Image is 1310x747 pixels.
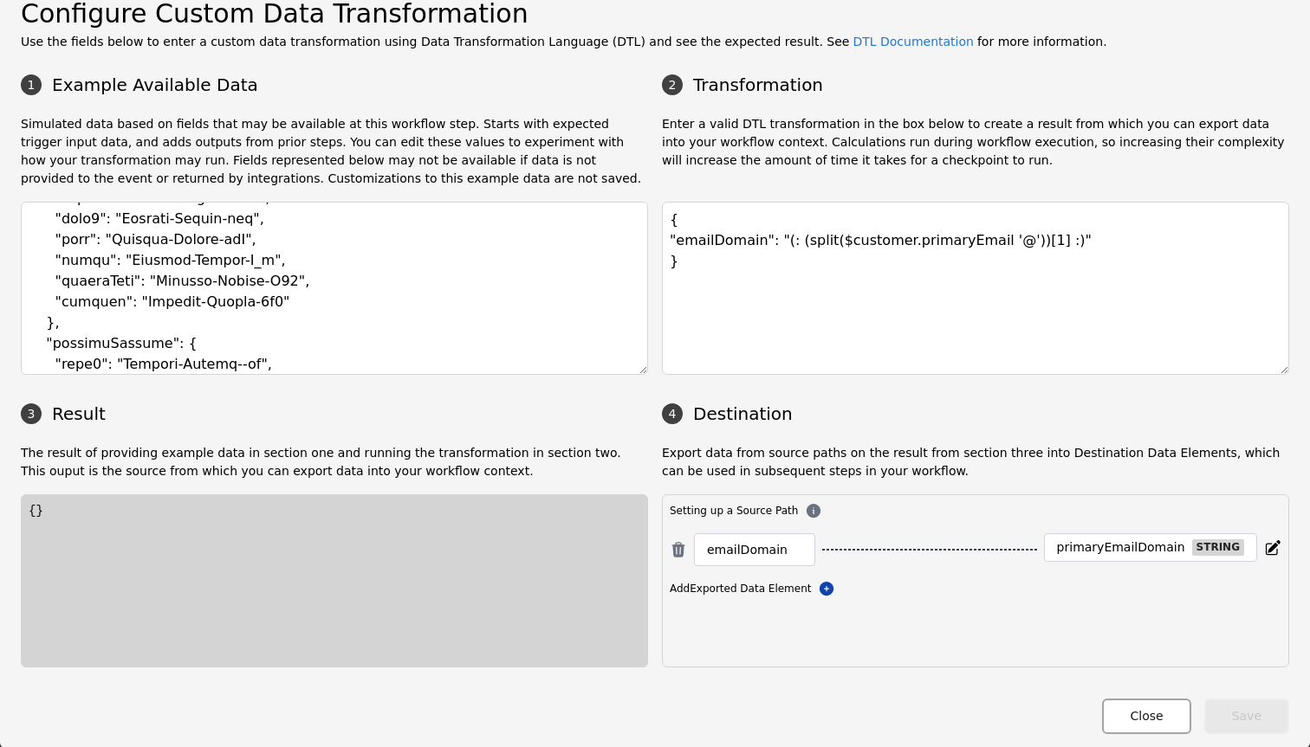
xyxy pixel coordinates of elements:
p: Simulated data based on fields that may be available at this workflow step. Starts with expected ... [21,115,648,188]
span: for more information. [977,35,1107,48]
div: 3 [21,403,42,424]
h3: Example Available Data [21,72,648,98]
div: 2 [662,74,683,95]
textarea: { "lorem": { "ipsumdol": { "sitametc": { "adipiscIngel": "Seddoei-Tempor-Inc" }, "utlabOree": "Do... [21,202,648,375]
p: Enter a valid DTL transformation in the box below to create a result from which you can export da... [662,115,1289,188]
input: Enter a Source Path [707,539,802,560]
span: Use the fields below to enter a custom data transformation using Data Transformation Language (DT... [21,35,849,48]
div: string [1192,539,1244,556]
p: Export data from source paths on the result from section three into Destination Data Elements, wh... [662,444,1289,480]
h3: Transformation [662,72,1289,98]
div: {} [29,502,640,520]
a: DTL Documentation [853,35,974,48]
div: Setting up a Source Path [670,502,1281,519]
h3: Result [21,401,648,427]
p: The result of providing example data in section one and running the transformation in section two... [21,444,648,480]
textarea: { "emailDomain": "(: (split($customer.primaryEmail '@'))[1] :)" } [662,202,1289,375]
button: Close [1102,699,1190,734]
div: 4 [662,403,683,424]
div: primaryEmailDomain [1057,540,1185,556]
h3: Destination [662,401,1289,427]
div: Add Exported Data Element [670,580,1281,597]
div: 1 [21,74,42,95]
